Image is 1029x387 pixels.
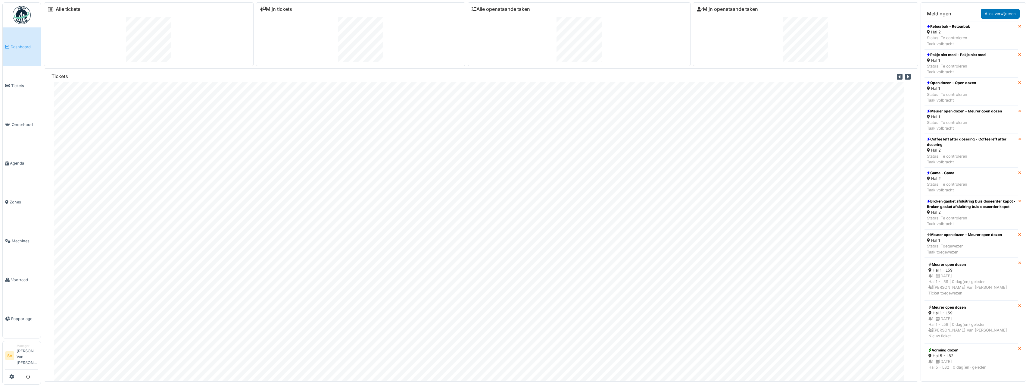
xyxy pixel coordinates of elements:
[927,114,1002,120] div: Hal 1
[56,6,80,12] a: Alle tickets
[927,137,1016,147] div: Coffee left after dosering - Coffee left after dosering
[927,52,986,58] div: Pakje niet mooi - Pakje niet mooi
[925,258,1018,300] a: Meurer open dozen Hal 1 - L59 1 |[DATE]Hal 1 - L59 | 0 dag(en) geleden [PERSON_NAME] Van [PERSON_...
[927,199,1016,209] div: Broken gasket afsluitring buis doseerder kapot - Broken gasket afsluitring buis doseerder kapot
[928,348,1014,353] div: Vorming dozen
[5,351,14,360] li: SV
[927,238,1002,243] div: Hal 1
[925,49,1018,78] a: Pakje niet mooi - Pakje niet mooi Hal 1 Status: Te controlerenTaak volbracht
[927,29,970,35] div: Hal 2
[3,222,41,260] a: Machines
[925,134,1018,168] a: Coffee left after dosering - Coffee left after dosering Hal 2 Status: Te controlerenTaak volbracht
[13,6,31,24] img: Badge_color-CXgf-gQk.svg
[927,209,1016,215] div: Hal 2
[927,63,986,75] div: Status: Te controleren Taak volbracht
[927,243,1002,255] div: Status: Toegewezen Taak toegewezen
[10,160,38,166] span: Agenda
[927,120,1002,131] div: Status: Te controleren Taak volbracht
[11,44,38,50] span: Dashboard
[925,106,1018,134] a: Meurer open dozen - Meurer open dozen Hal 1 Status: Te controlerenTaak volbracht
[3,27,41,66] a: Dashboard
[3,144,41,183] a: Agenda
[928,359,1014,382] div: 1 | [DATE] Hal 5 - L82 | 0 dag(en) geleden Ticket gesloten
[697,6,758,12] a: Mijn openstaande taken
[260,6,292,12] a: Mijn tickets
[981,9,1020,19] a: Alles verwijderen
[927,232,1002,238] div: Meurer open dozen - Meurer open dozen
[3,66,41,105] a: Tickets
[51,74,68,79] h6: Tickets
[928,267,1014,273] div: Hal 1 - L59
[925,196,1018,230] a: Broken gasket afsluitring buis doseerder kapot - Broken gasket afsluitring buis doseerder kapot H...
[927,153,1016,165] div: Status: Te controleren Taak volbracht
[928,310,1014,316] div: Hal 1 - L59
[927,24,970,29] div: Retourbak - Retourbak
[472,6,530,12] a: Alle openstaande taken
[10,199,38,205] span: Zones
[925,229,1018,258] a: Meurer open dozen - Meurer open dozen Hal 1 Status: ToegewezenTaak toegewezen
[925,21,1018,49] a: Retourbak - Retourbak Hal 2 Status: Te controlerenTaak volbracht
[11,83,38,89] span: Tickets
[927,215,1016,227] div: Status: Te controleren Taak volbracht
[3,299,41,338] a: Rapportage
[3,260,41,299] a: Voorraad
[5,344,38,370] a: SV Manager[PERSON_NAME] Van [PERSON_NAME]
[927,86,976,91] div: Hal 1
[928,305,1014,310] div: Meurer open dozen
[925,300,1018,343] a: Meurer open dozen Hal 1 - L59 1 |[DATE]Hal 1 - L59 | 0 dag(en) geleden [PERSON_NAME] Van [PERSON_...
[928,353,1014,359] div: Hal 5 - L82
[927,147,1016,153] div: Hal 2
[927,181,967,193] div: Status: Te controleren Taak volbracht
[12,122,38,127] span: Onderhoud
[12,238,38,244] span: Machines
[925,168,1018,196] a: Cama - Cama Hal 2 Status: Te controlerenTaak volbracht
[925,77,1018,106] a: Open dozen - Open dozen Hal 1 Status: Te controlerenTaak volbracht
[11,277,38,283] span: Voorraad
[17,344,38,368] li: [PERSON_NAME] Van [PERSON_NAME]
[925,343,1018,386] a: Vorming dozen Hal 5 - L82 1 |[DATE]Hal 5 - L82 | 0 dag(en) geleden Ticket gesloten
[927,58,986,63] div: Hal 1
[927,35,970,46] div: Status: Te controleren Taak volbracht
[3,105,41,144] a: Onderhoud
[17,344,38,348] div: Manager
[3,183,41,222] a: Zones
[928,316,1014,339] div: 1 | [DATE] Hal 1 - L59 | 0 dag(en) geleden [PERSON_NAME] Van [PERSON_NAME] Nieuw ticket
[928,273,1014,296] div: 1 | [DATE] Hal 1 - L59 | 0 dag(en) geleden [PERSON_NAME] Van [PERSON_NAME] Ticket toegewezen
[927,109,1002,114] div: Meurer open dozen - Meurer open dozen
[928,262,1014,267] div: Meurer open dozen
[927,92,976,103] div: Status: Te controleren Taak volbracht
[11,316,38,322] span: Rapportage
[927,11,951,17] h6: Meldingen
[927,176,967,181] div: Hal 2
[927,170,967,176] div: Cama - Cama
[927,80,976,86] div: Open dozen - Open dozen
